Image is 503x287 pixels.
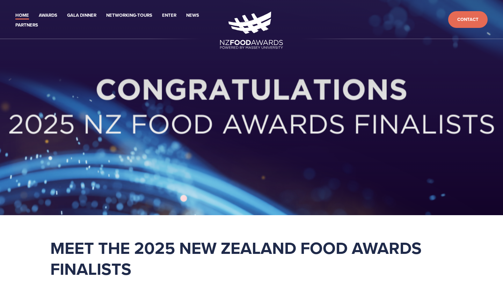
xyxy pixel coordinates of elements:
[67,12,96,20] a: Gala Dinner
[39,12,57,20] a: Awards
[15,21,38,29] a: Partners
[50,236,426,281] strong: Meet the 2025 New Zealand Food Awards Finalists
[106,12,152,20] a: Networking-Tours
[162,12,176,20] a: Enter
[15,12,29,20] a: Home
[448,11,488,28] a: Contact
[186,12,199,20] a: News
